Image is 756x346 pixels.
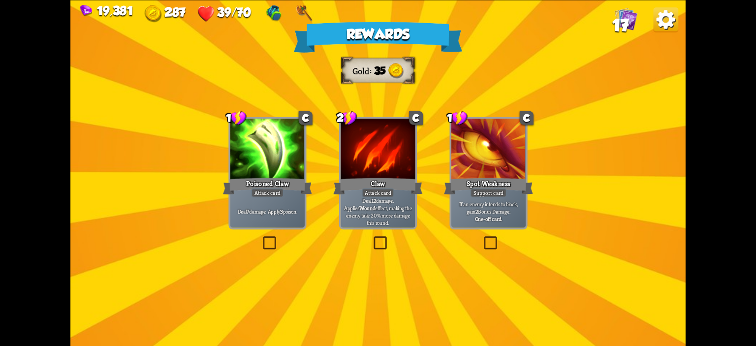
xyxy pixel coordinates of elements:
img: Options_Button.png [653,7,678,32]
b: Wound [359,204,375,211]
b: 3 [280,208,283,215]
b: 2 [475,208,478,215]
b: 7 [247,208,249,215]
div: Attack card [362,188,394,197]
span: 287 [164,4,186,18]
p: If an enemy intends to block, gain Bonus Damage. [453,200,524,215]
div: Gold [352,65,374,76]
img: Cards_Icon.png [614,7,637,31]
img: Axe - Gain Bonus Damage equal to the amount of used stamina each turn. [296,4,313,22]
div: Attack card [251,188,283,197]
p: Deal damage. Applies effect, making the enemy take 20% more damage this round. [343,196,413,226]
div: View all the cards in your deck [614,7,637,33]
div: C [520,111,534,125]
span: 39/70 [217,4,251,18]
div: 1 [226,110,247,126]
div: C [299,111,313,125]
div: Poisoned Claw [223,176,312,196]
div: C [409,111,423,125]
b: One-off card. [475,215,503,222]
b: 12 [372,196,377,204]
p: Deal damage. Apply poison. [232,208,303,215]
div: Rewards [294,22,463,52]
span: 17 [612,16,629,34]
div: Health [197,4,251,22]
img: Gym Bag - Gain 1 Bonus Damage at the start of the combat. [265,4,283,22]
div: Claw [333,176,422,196]
div: 2 [337,110,357,126]
div: 1 [447,110,468,126]
span: 35 [374,64,386,77]
img: Gold.png [388,63,404,78]
div: Support card [471,188,507,197]
img: Gold.png [145,4,162,22]
div: Spot Weakness [444,176,533,196]
img: Gem.png [80,4,93,16]
div: Gold [145,4,186,22]
img: Heart.png [197,4,215,22]
div: Gems [80,3,133,17]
